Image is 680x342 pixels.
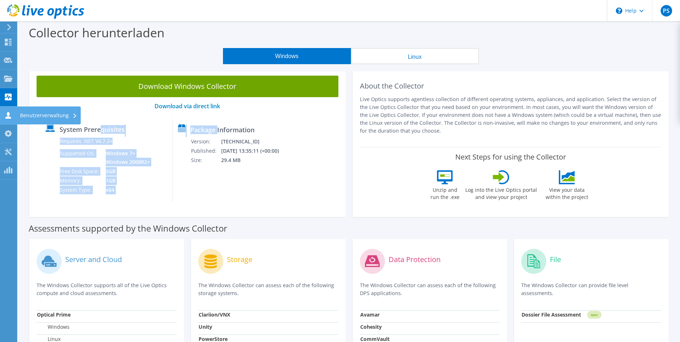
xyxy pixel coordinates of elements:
[360,281,500,297] p: The Windows Collector can assess each of the following DPS applications.
[591,313,598,317] tspan: NEW!
[360,95,662,135] p: Live Optics supports agentless collection of different operating systems, appliances, and applica...
[190,126,255,133] label: Package Information
[60,167,100,176] td: Free Disk Space:
[191,146,221,156] td: Published:
[351,48,479,64] button: Linux
[37,323,70,331] label: Windows
[360,323,382,330] strong: Cohesity
[60,149,100,167] td: Supported OS:
[60,185,100,195] td: System Type:
[616,8,622,14] svg: \n
[227,256,252,263] label: Storage
[661,5,672,16] span: PS
[154,102,220,110] a: Download via direct link
[465,184,537,201] label: Log into the Live Optics portal and view your project
[428,184,461,201] label: Unzip and run the .exe
[100,176,151,185] td: 1GB
[191,137,221,146] td: Version:
[198,281,338,297] p: The Windows Collector can assess each of the following storage systems.
[29,225,227,232] label: Assessments supported by the Windows Collector
[221,146,288,156] td: [DATE] 13:35:11 (+00:00)
[60,138,113,145] label: Requires .NET V4.7.2+
[60,176,100,185] td: Memory:
[37,281,177,297] p: The Windows Collector supports all of the Live Optics compute and cloud assessments.
[37,311,71,318] strong: Optical Prime
[199,323,212,330] strong: Unity
[360,82,662,90] h2: About the Collector
[455,153,566,161] label: Next Steps for using the Collector
[100,167,151,176] td: 5GB
[60,126,125,133] label: System Prerequisites
[389,256,441,263] label: Data Protection
[360,311,380,318] strong: Avamar
[221,137,288,146] td: [TECHNICAL_ID]
[223,48,351,64] button: Windows
[37,76,338,97] a: Download Windows Collector
[521,281,661,297] p: The Windows Collector can provide file level assessments.
[65,256,122,263] label: Server and Cloud
[522,311,581,318] strong: Dossier File Assessment
[221,156,288,165] td: 29.4 MB
[199,311,230,318] strong: Clariion/VNX
[541,184,593,201] label: View your data within the project
[550,256,561,263] label: File
[191,156,221,165] td: Size:
[100,149,151,167] td: Windows 7+ Windows 2008R2+
[16,106,81,124] div: Benutzerverwaltung
[29,24,165,41] label: Collector herunterladen
[100,185,151,195] td: x64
